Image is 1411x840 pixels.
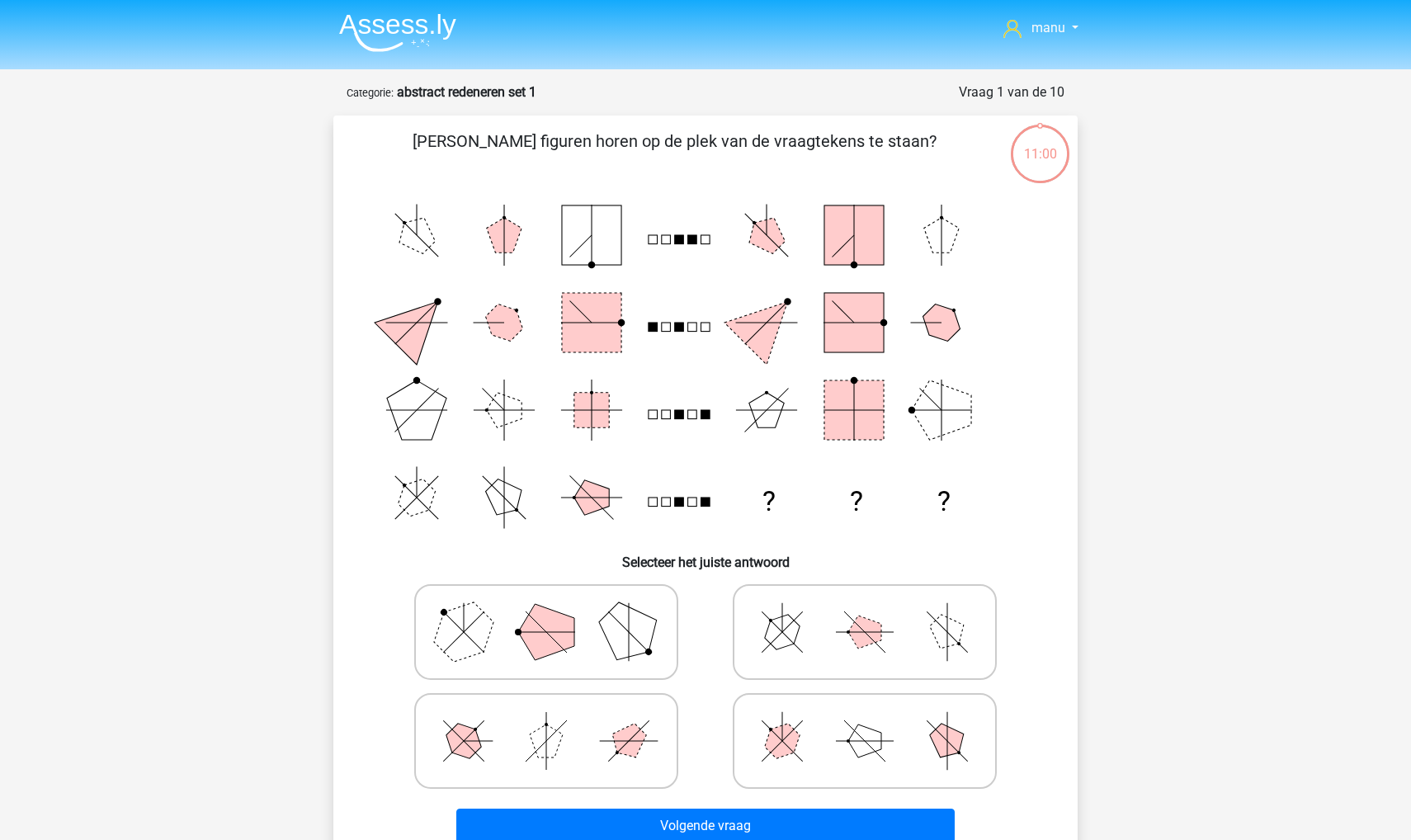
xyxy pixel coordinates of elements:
img: Assessly [339,13,456,52]
text: ? [762,485,776,517]
div: Vraag 1 van de 10 [959,83,1064,102]
h6: Selecteer het juiste antwoord [360,541,1051,570]
a: manu [997,18,1085,38]
text: ? [937,485,951,517]
div: 11:00 [1009,123,1071,164]
p: [PERSON_NAME] figuren horen op de plek van de vraagtekens te staan? [360,129,989,178]
span: manu [1031,20,1065,35]
small: Categorie: [347,87,394,99]
strong: abstract redeneren set 1 [397,84,536,100]
text: ? [850,485,863,517]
